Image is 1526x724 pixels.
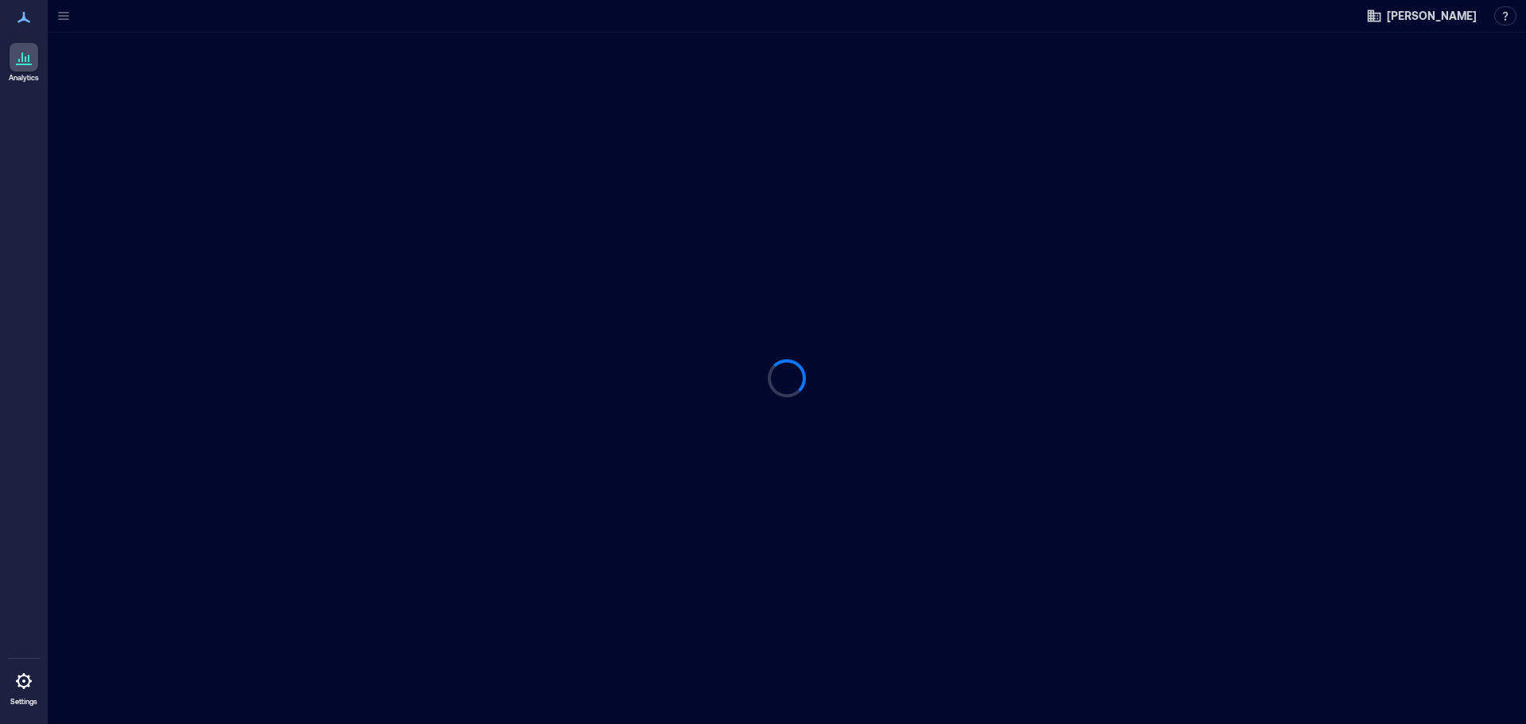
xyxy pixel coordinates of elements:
button: [PERSON_NAME] [1361,3,1481,29]
span: [PERSON_NAME] [1387,8,1477,24]
p: Settings [10,697,37,707]
p: Analytics [9,73,39,83]
a: Settings [5,662,43,711]
a: Analytics [4,38,44,87]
